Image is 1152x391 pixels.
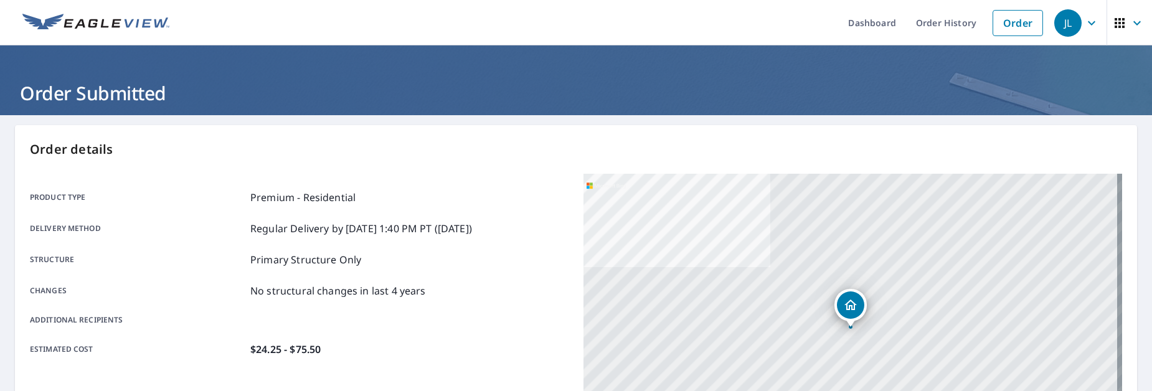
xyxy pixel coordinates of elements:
[22,14,169,32] img: EV Logo
[250,283,426,298] p: No structural changes in last 4 years
[30,140,1122,159] p: Order details
[30,252,245,267] p: Structure
[250,221,472,236] p: Regular Delivery by [DATE] 1:40 PM PT ([DATE])
[834,289,867,327] div: Dropped pin, building 1, Residential property, 144 Eagle Pass Cresco, PA 18326
[30,342,245,357] p: Estimated cost
[30,221,245,236] p: Delivery method
[30,190,245,205] p: Product type
[1054,9,1082,37] div: JL
[30,314,245,326] p: Additional recipients
[250,190,356,205] p: Premium - Residential
[15,80,1137,106] h1: Order Submitted
[993,10,1043,36] a: Order
[250,342,321,357] p: $24.25 - $75.50
[250,252,361,267] p: Primary Structure Only
[30,283,245,298] p: Changes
